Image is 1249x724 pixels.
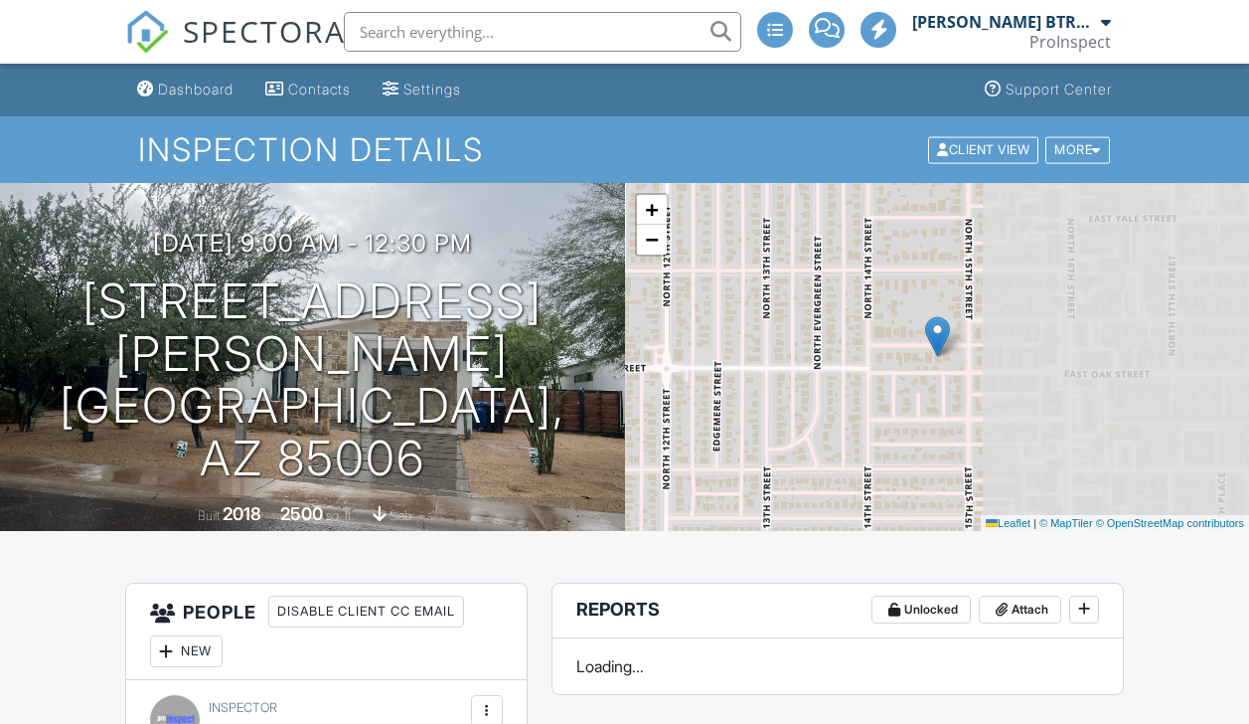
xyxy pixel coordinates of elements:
span: sq. ft. [326,508,354,523]
div: Settings [403,81,461,97]
span: Inspector [209,700,277,715]
input: Search everything... [344,12,741,52]
a: Settings [375,72,469,108]
span: − [645,227,658,252]
div: Support Center [1006,81,1112,97]
img: The Best Home Inspection Software - Spectora [125,10,169,54]
div: New [150,635,223,667]
div: Disable Client CC Email [268,596,464,628]
span: SPECTORA [183,10,346,52]
div: ProInspect [1029,32,1111,52]
h1: [STREET_ADDRESS][PERSON_NAME] [GEOGRAPHIC_DATA], AZ 85006 [32,275,593,485]
div: More [1045,136,1110,163]
a: © OpenStreetMap contributors [1096,517,1244,529]
div: 2500 [280,503,323,524]
span: + [645,197,658,222]
span: Built [198,508,220,523]
a: Dashboard [129,72,241,108]
a: Leaflet [986,517,1030,529]
a: Zoom in [637,195,667,225]
h3: [DATE] 9:00 am - 12:30 pm [153,230,472,257]
img: Marker [925,316,950,357]
a: Client View [926,141,1043,156]
div: Contacts [288,81,351,97]
div: Dashboard [158,81,234,97]
div: Client View [928,136,1038,163]
a: Zoom out [637,225,667,255]
div: [PERSON_NAME] BTR# 80512 [912,12,1096,32]
span: | [1033,517,1036,529]
a: © MapTiler [1039,517,1093,529]
a: SPECTORA [125,27,346,69]
a: Contacts [257,72,359,108]
span: slab [390,508,411,523]
a: Support Center [977,72,1120,108]
div: 2018 [223,503,261,524]
h3: People [126,584,527,680]
h1: Inspection Details [138,132,1112,167]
